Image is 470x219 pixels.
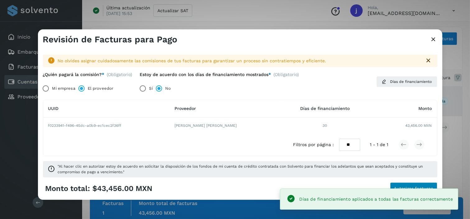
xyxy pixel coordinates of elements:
label: El proveedor [88,82,113,95]
span: Filtros por página : [293,141,334,148]
label: Mi empresa [52,82,75,95]
td: f0233941-f496-45dc-a0b9-ec1cec2f36ff [43,117,170,134]
label: Estoy de acuerdo con los días de financiamiento mostrados [140,72,271,77]
div: No olvides asignar cuidadosamente las comisiones de tus facturas para garantizar un proceso sin c... [58,58,420,64]
span: Monto [419,106,432,111]
label: Sí [149,82,153,95]
td: 30 [280,117,370,134]
h3: Revisión de Facturas para Pago [43,34,178,45]
span: (Obligatorio) [107,72,133,77]
span: 43,456.00 MXN [406,123,432,128]
span: Días de financiamiento [390,79,432,84]
span: Días de financiamiento aplicados a todas las facturas correctamente [299,197,453,202]
td: [PERSON_NAME] [PERSON_NAME] [170,117,279,134]
span: UUID [48,106,59,111]
button: Días de financiamiento [376,76,437,87]
button: Autorizar facturas [390,182,437,195]
span: "Al hacer clic en autorizar estoy de acuerdo en solicitar la disposición de los fondos de mi cuen... [58,164,432,175]
span: Días de financiamiento [300,106,350,111]
span: 1 - 1 de 1 [370,141,389,148]
span: Monto total: [45,184,90,193]
span: $43,456.00 MXN [93,184,153,193]
span: (Obligatorio) [274,72,299,80]
span: Proveedor [175,106,196,111]
label: No [165,82,171,95]
label: ¿Quién pagará la comisión? [43,72,105,77]
span: Autorizar facturas [394,186,433,191]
